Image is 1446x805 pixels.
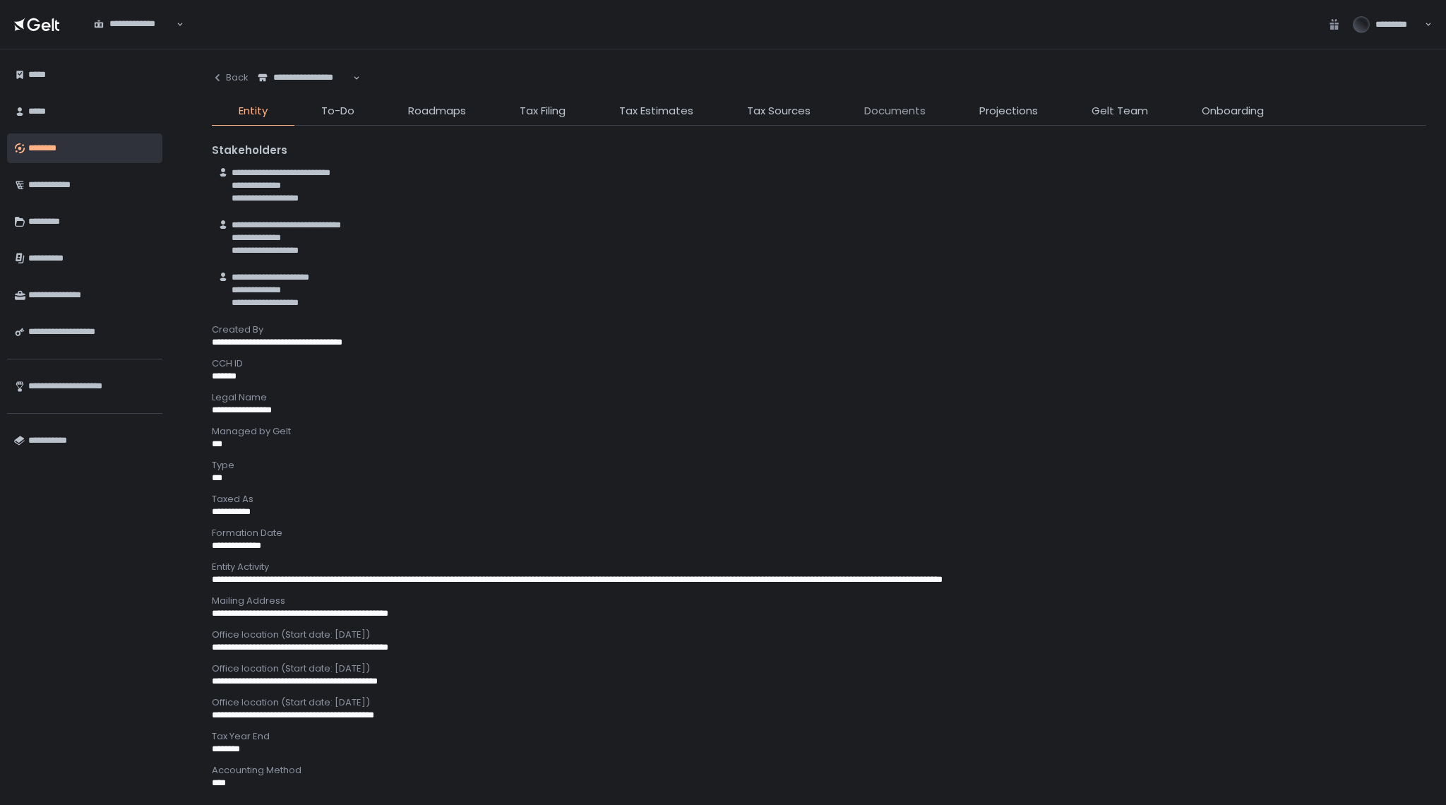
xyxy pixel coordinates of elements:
[212,357,1426,370] div: CCH ID
[520,103,566,119] span: Tax Filing
[212,391,1426,404] div: Legal Name
[408,103,466,119] span: Roadmaps
[94,30,175,44] input: Search for option
[212,425,1426,438] div: Managed by Gelt
[85,10,184,40] div: Search for option
[212,764,1426,777] div: Accounting Method
[212,662,1426,675] div: Office location (Start date: [DATE])
[249,64,360,93] div: Search for option
[321,103,354,119] span: To-Do
[212,561,1426,573] div: Entity Activity
[239,103,268,119] span: Entity
[1202,103,1264,119] span: Onboarding
[258,84,352,98] input: Search for option
[212,696,1426,709] div: Office location (Start date: [DATE])
[212,527,1426,539] div: Formation Date
[212,493,1426,506] div: Taxed As
[1092,103,1148,119] span: Gelt Team
[979,103,1038,119] span: Projections
[747,103,811,119] span: Tax Sources
[212,71,249,84] div: Back
[212,64,249,92] button: Back
[864,103,926,119] span: Documents
[212,459,1426,472] div: Type
[212,595,1426,607] div: Mailing Address
[212,628,1426,641] div: Office location (Start date: [DATE])
[212,143,1426,159] div: Stakeholders
[619,103,693,119] span: Tax Estimates
[212,323,1426,336] div: Created By
[212,730,1426,743] div: Tax Year End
